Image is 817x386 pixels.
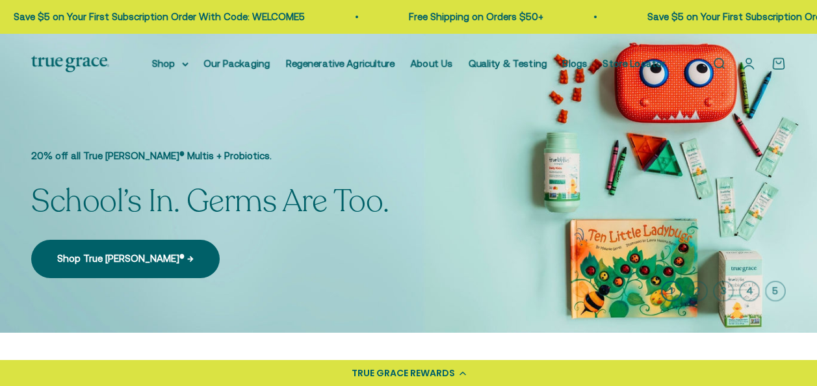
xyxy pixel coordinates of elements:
a: Regenerative Agriculture [286,58,395,69]
div: TRUE GRACE REWARDS [352,367,455,380]
button: 4 [739,281,760,302]
a: Our Packaging [204,58,270,69]
a: Quality & Testing [469,58,547,69]
button: 1 [661,281,682,302]
summary: Shop [152,56,188,71]
button: 3 [713,281,734,302]
button: 5 [765,281,786,302]
a: Blogs [563,58,588,69]
a: Shop True [PERSON_NAME]® → [31,240,220,277]
a: Free Shipping on Orders $50+ [372,11,506,22]
p: 20% off all True [PERSON_NAME]® Multis + Probiotics. [31,148,389,164]
button: 2 [687,281,708,302]
a: Store Locator [603,58,666,69]
split-lines: School’s In. Germs Are Too. [31,180,389,222]
a: About Us [411,58,453,69]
